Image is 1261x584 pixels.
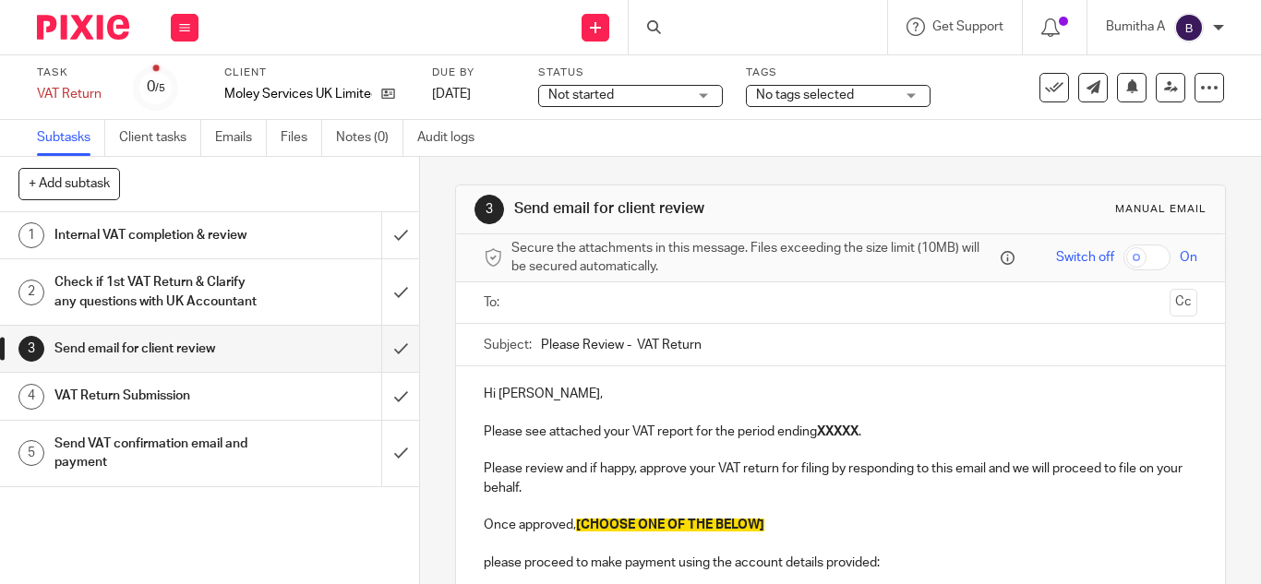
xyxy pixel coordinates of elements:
[224,85,372,103] p: Moley Services UK Limited
[417,120,488,156] a: Audit logs
[756,89,854,101] span: No tags selected
[18,280,44,305] div: 2
[484,385,1197,403] p: Hi [PERSON_NAME],
[1180,248,1197,267] span: On
[37,85,111,103] div: VAT Return
[1078,73,1108,102] a: Send new email to Moley Services UK Limited
[511,239,996,277] span: Secure the attachments in this message. Files exceeding the size limit (10MB) will be secured aut...
[18,336,44,362] div: 3
[746,66,931,80] label: Tags
[484,293,504,312] label: To:
[281,120,322,156] a: Files
[215,120,267,156] a: Emails
[54,335,260,363] h1: Send email for client review
[147,77,165,98] div: 0
[54,430,260,477] h1: Send VAT confirmation email and payment
[18,440,44,466] div: 5
[381,326,419,372] div: Mark as done
[432,66,515,80] label: Due by
[381,212,419,258] div: Mark as done
[932,20,1003,33] span: Get Support
[381,87,395,101] i: Open client page
[18,168,120,199] button: + Add subtask
[37,66,111,80] label: Task
[381,373,419,419] div: Mark as done
[54,221,260,249] h1: Internal VAT completion & review
[224,66,409,80] label: Client
[1106,18,1165,36] p: Bumitha A
[155,83,165,93] small: /5
[37,15,129,40] img: Pixie
[474,195,504,224] div: 3
[817,425,859,438] strong: XXXXX
[54,268,260,316] h1: Check if 1st VAT Return & Clarify any questions with UK Accountant
[18,222,44,248] div: 1
[1170,289,1197,316] button: Cc
[538,66,723,80] label: Status
[381,421,419,486] div: Mark as done
[432,88,471,101] span: [DATE]
[18,384,44,410] div: 4
[1117,73,1147,102] button: Snooze task
[119,120,201,156] a: Client tasks
[381,259,419,325] div: Mark as done
[336,120,403,156] a: Notes (0)
[54,382,260,410] h1: VAT Return Submission
[548,89,614,101] span: Not started
[484,459,1197,516] p: Please review and if happy, approve your VAT return for filing by responding to this email and we...
[484,336,532,354] label: Subject:
[1174,13,1204,42] img: svg%3E
[576,518,764,531] span: [CHOOSE ONE OF THE BELOW]
[1156,73,1185,102] a: Reassign task
[514,199,880,219] h1: Send email for client review
[1056,248,1114,267] span: Switch off
[1115,202,1207,217] div: Manual email
[1001,251,1015,265] i: Files are stored in Pixie and a secure link is sent to the message recipient.
[37,120,105,156] a: Subtasks
[484,423,1197,460] p: Please see attached your VAT report for the period ending .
